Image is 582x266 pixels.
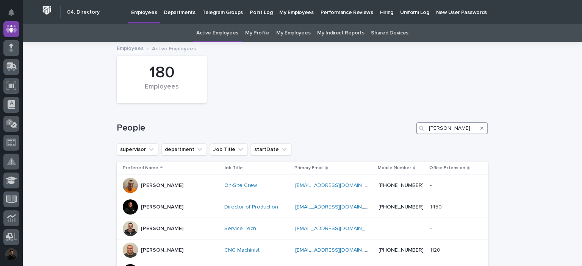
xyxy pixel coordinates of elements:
p: [PERSON_NAME] [141,182,183,189]
p: Preferred Name [123,164,158,172]
tr: [PERSON_NAME]CNC Machinist [EMAIL_ADDRESS][DOMAIN_NAME] [PHONE_NUMBER]11201120 [117,240,488,261]
a: Active Employees [196,24,238,42]
a: [EMAIL_ADDRESS][DOMAIN_NAME] [295,183,381,188]
p: - [430,181,433,189]
p: Office Extension [429,164,465,172]
a: On-Site Crew [224,182,257,189]
h2: 04. Directory [67,9,100,16]
button: startDate [251,143,291,156]
a: My Employees [276,24,310,42]
button: Notifications [3,5,19,20]
a: Service Tech [224,226,256,232]
div: Employees [130,83,194,99]
a: [PHONE_NUMBER] [379,183,424,188]
tr: [PERSON_NAME]Director of Production [EMAIL_ADDRESS][DOMAIN_NAME] [PHONE_NUMBER]14501450 [117,196,488,218]
a: My Profile [245,24,269,42]
p: - [430,224,433,232]
button: Job Title [210,143,248,156]
p: Mobile Number [378,164,411,172]
p: [PERSON_NAME] [141,226,183,232]
button: users-avatar [3,246,19,262]
a: Director of Production [224,204,278,210]
img: Workspace Logo [40,3,54,17]
input: Search [416,122,488,134]
a: Shared Devices [371,24,408,42]
p: [PERSON_NAME] [141,247,183,254]
p: 1450 [430,202,443,210]
h1: People [117,123,413,134]
a: My Indirect Reports [317,24,364,42]
tr: [PERSON_NAME]Service Tech [EMAIL_ADDRESS][DOMAIN_NAME] -- [117,218,488,240]
a: Employees [117,44,144,52]
a: [PHONE_NUMBER] [379,247,424,253]
a: [EMAIL_ADDRESS][DOMAIN_NAME] [295,226,381,231]
p: 1120 [430,246,442,254]
div: 180 [130,63,194,82]
p: [PERSON_NAME] [141,204,183,210]
p: Primary Email [294,164,324,172]
a: CNC Machinist [224,247,260,254]
div: Notifications [9,9,19,21]
a: [EMAIL_ADDRESS][DOMAIN_NAME] [295,204,381,210]
tr: [PERSON_NAME]On-Site Crew [EMAIL_ADDRESS][DOMAIN_NAME] [PHONE_NUMBER]-- [117,175,488,196]
a: [EMAIL_ADDRESS][DOMAIN_NAME] [295,247,381,253]
a: [PHONE_NUMBER] [379,204,424,210]
button: department [161,143,207,156]
button: supervisor [117,143,158,156]
p: Active Employees [152,44,196,52]
p: Job Title [224,164,243,172]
